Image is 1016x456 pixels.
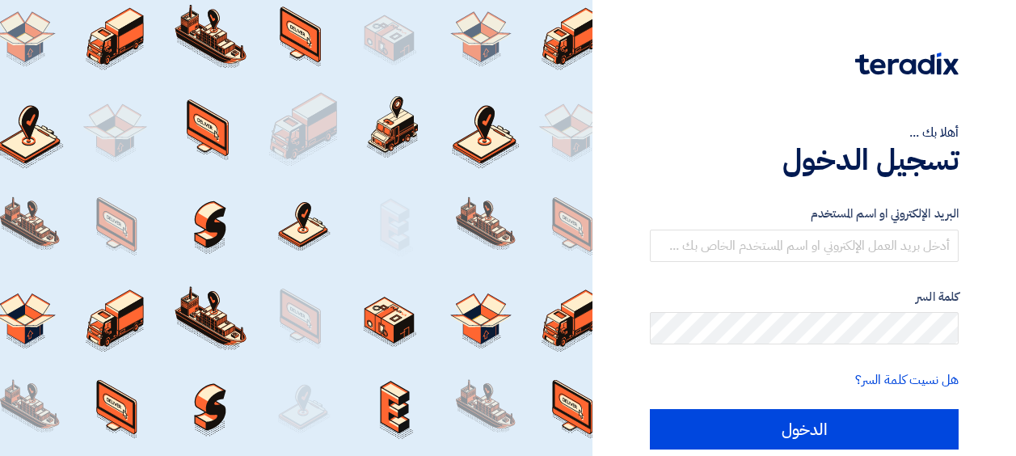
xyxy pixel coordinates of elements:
[855,53,959,75] img: Teradix logo
[650,409,959,450] input: الدخول
[855,370,959,390] a: هل نسيت كلمة السر؟
[650,205,959,223] label: البريد الإلكتروني او اسم المستخدم
[650,288,959,306] label: كلمة السر
[650,230,959,262] input: أدخل بريد العمل الإلكتروني او اسم المستخدم الخاص بك ...
[650,142,959,178] h1: تسجيل الدخول
[650,123,959,142] div: أهلا بك ...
